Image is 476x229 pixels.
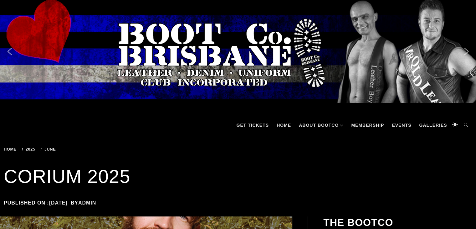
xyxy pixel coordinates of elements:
[461,46,471,56] img: next arrow
[4,147,19,152] a: Home
[4,164,472,189] h1: CORIUM 2025
[71,200,100,205] span: by
[416,116,450,135] a: Galleries
[296,116,346,135] a: About BootCo
[348,116,387,135] a: Membership
[49,200,68,205] a: [DATE]
[389,116,414,135] a: Events
[78,200,96,205] a: admin
[4,147,95,152] div: Breadcrumbs
[5,46,15,56] img: previous arrow
[4,200,71,205] span: Published on :
[41,147,58,152] a: June
[274,116,294,135] a: Home
[22,147,38,152] a: 2025
[233,116,272,135] a: GET TICKETS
